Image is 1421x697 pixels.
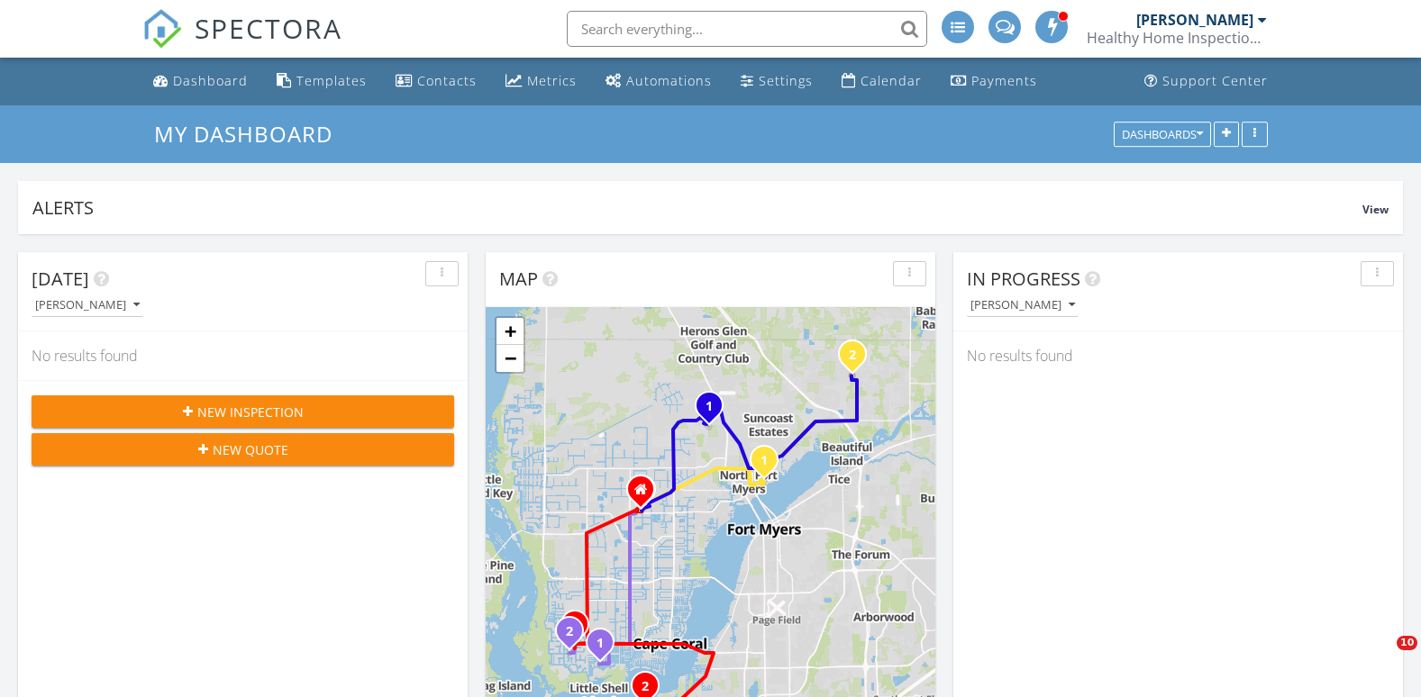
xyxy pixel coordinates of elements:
div: Support Center [1162,72,1268,89]
div: Payments [971,72,1037,89]
div: Settings [759,72,813,89]
a: Zoom out [496,345,524,372]
iframe: Intercom live chat [1360,636,1403,679]
span: [DATE] [32,267,89,291]
div: 1107 El Dorado Parkway W, Cape Coral, FL 33914 [600,642,611,653]
div: 15250 Intracoastal Court, Fort Myers, FL 33908 [645,685,656,696]
div: Dashboards [1122,128,1203,140]
span: 10 [1397,636,1417,650]
a: Calendar [834,65,929,98]
span: In Progress [967,267,1080,291]
div: [PERSON_NAME] [970,299,1075,312]
a: Support Center [1137,65,1275,98]
div: 16831 Elkhorn Coral Drive, North Fort Myers, FL 33903 [709,405,720,416]
div: No results found [953,331,1403,380]
span: New Quote [213,440,288,459]
div: Alerts [32,195,1362,220]
div: 1374 Harbor View Drive, North Fort Myers, FL 33917 [764,459,775,470]
div: Healthy Home Inspections Inc [1087,29,1267,47]
a: My Dashboard [154,119,348,149]
a: SPECTORA [142,24,342,62]
a: Templates [269,65,374,98]
div: 5033 SW 22nd Place, Cape Coral, FL 33914 [569,630,580,641]
i: 2 [849,349,856,362]
a: Zoom in [496,318,524,345]
i: 2 [566,626,573,638]
div: Templates [296,72,367,89]
button: New Inspection [32,395,454,428]
a: Metrics [498,65,584,98]
div: Dashboard [173,72,248,89]
i: 1 [597,638,604,650]
span: New Inspection [197,403,304,421]
input: Search everything... [567,11,927,47]
div: [PERSON_NAME] [35,299,140,312]
div: 4814 SW 20th Place, Cape Coral, FL 33914 [575,624,586,635]
button: [PERSON_NAME] [967,294,1079,318]
div: Contacts [417,72,477,89]
div: Calendar [861,72,922,89]
div: [PERSON_NAME] [1136,11,1253,29]
div: Metrics [527,72,577,89]
a: Automations (Advanced) [598,65,719,98]
button: Dashboards [1114,122,1211,147]
i: 2 [642,681,649,693]
button: [PERSON_NAME] [32,294,143,318]
div: Automations [626,72,712,89]
span: Map [499,267,538,291]
span: SPECTORA [195,9,342,47]
img: The Best Home Inspection Software - Spectora [142,9,182,49]
div: No results found [18,331,468,380]
i: 1 [706,401,713,413]
a: Settings [733,65,820,98]
a: Payments [943,65,1044,98]
div: 19350 Meredith Road, North Fort Myers, FL 33917 [852,354,863,365]
i: 1 [761,455,768,467]
span: View [1362,202,1389,217]
div: 413 NE Van Loon Lane #111, Cape Coral FL 33909 [641,489,651,500]
a: Contacts [388,65,484,98]
button: New Quote [32,433,454,466]
a: Dashboard [146,65,255,98]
